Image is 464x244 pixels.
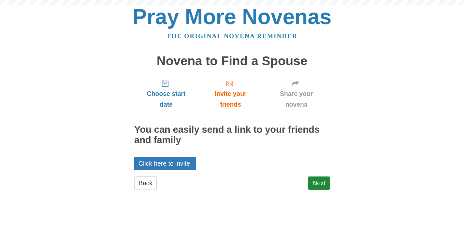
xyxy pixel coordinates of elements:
[263,74,330,113] a: Share your novena
[134,176,157,190] a: Back
[133,5,332,29] a: Pray More Novenas
[134,54,330,68] h1: Novena to Find a Spouse
[269,88,323,110] span: Share your novena
[134,125,330,145] h2: You can easily send a link to your friends and family
[198,74,263,113] a: Invite your friends
[167,33,297,39] a: The original novena reminder
[205,88,256,110] span: Invite your friends
[134,74,198,113] a: Choose start date
[134,157,196,170] a: Click here to invite.
[308,176,330,190] a: Next
[141,88,192,110] span: Choose start date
